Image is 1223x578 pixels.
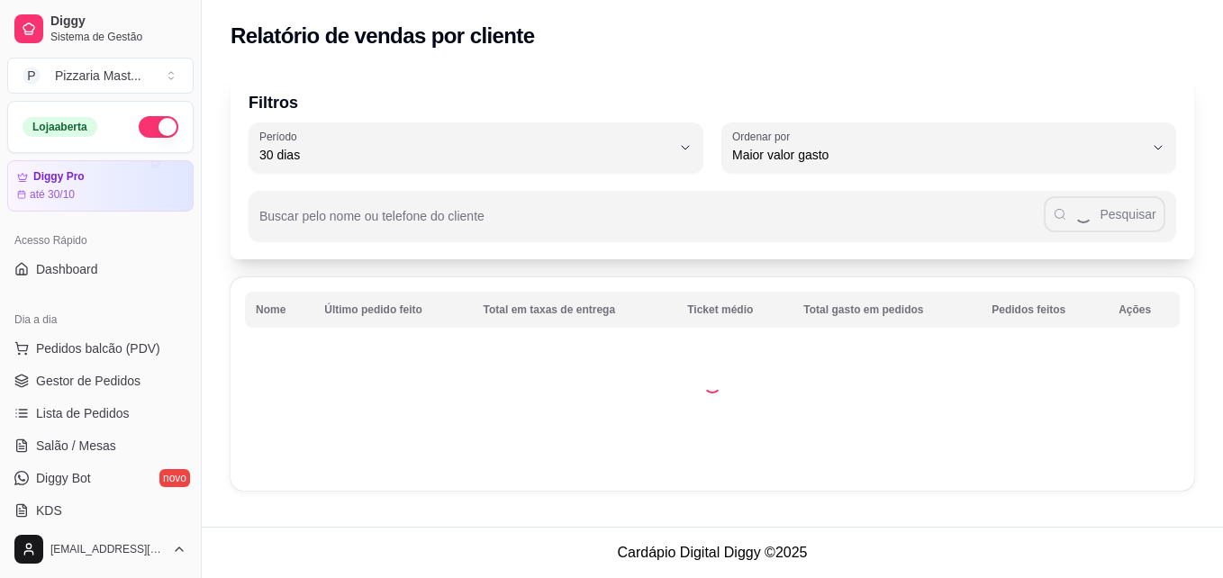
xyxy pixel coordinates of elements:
[36,501,62,519] span: KDS
[7,160,194,212] a: Diggy Proaté 30/10
[249,122,703,173] button: Período30 dias
[7,528,194,571] button: [EMAIL_ADDRESS][DOMAIN_NAME]
[7,431,194,460] a: Salão / Mesas
[7,366,194,395] a: Gestor de Pedidos
[7,399,194,428] a: Lista de Pedidos
[36,469,91,487] span: Diggy Bot
[249,90,1176,115] p: Filtros
[7,255,194,284] a: Dashboard
[7,305,194,334] div: Dia a dia
[30,187,75,202] article: até 30/10
[259,146,671,164] span: 30 dias
[7,334,194,363] button: Pedidos balcão (PDV)
[23,117,97,137] div: Loja aberta
[36,372,140,390] span: Gestor de Pedidos
[7,496,194,525] a: KDS
[50,14,186,30] span: Diggy
[36,437,116,455] span: Salão / Mesas
[202,527,1223,578] footer: Cardápio Digital Diggy © 2025
[23,67,41,85] span: P
[231,22,535,50] h2: Relatório de vendas por cliente
[33,170,85,184] article: Diggy Pro
[50,542,165,556] span: [EMAIL_ADDRESS][DOMAIN_NAME]
[703,375,721,393] div: Loading
[7,226,194,255] div: Acesso Rápido
[36,404,130,422] span: Lista de Pedidos
[139,116,178,138] button: Alterar Status
[259,214,1044,232] input: Buscar pelo nome ou telefone do cliente
[7,58,194,94] button: Select a team
[55,67,141,85] div: Pizzaria Mast ...
[36,339,160,357] span: Pedidos balcão (PDV)
[36,260,98,278] span: Dashboard
[259,129,303,144] label: Período
[50,30,186,44] span: Sistema de Gestão
[732,129,796,144] label: Ordenar por
[7,7,194,50] a: DiggySistema de Gestão
[721,122,1176,173] button: Ordenar porMaior valor gasto
[7,464,194,492] a: Diggy Botnovo
[732,146,1144,164] span: Maior valor gasto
